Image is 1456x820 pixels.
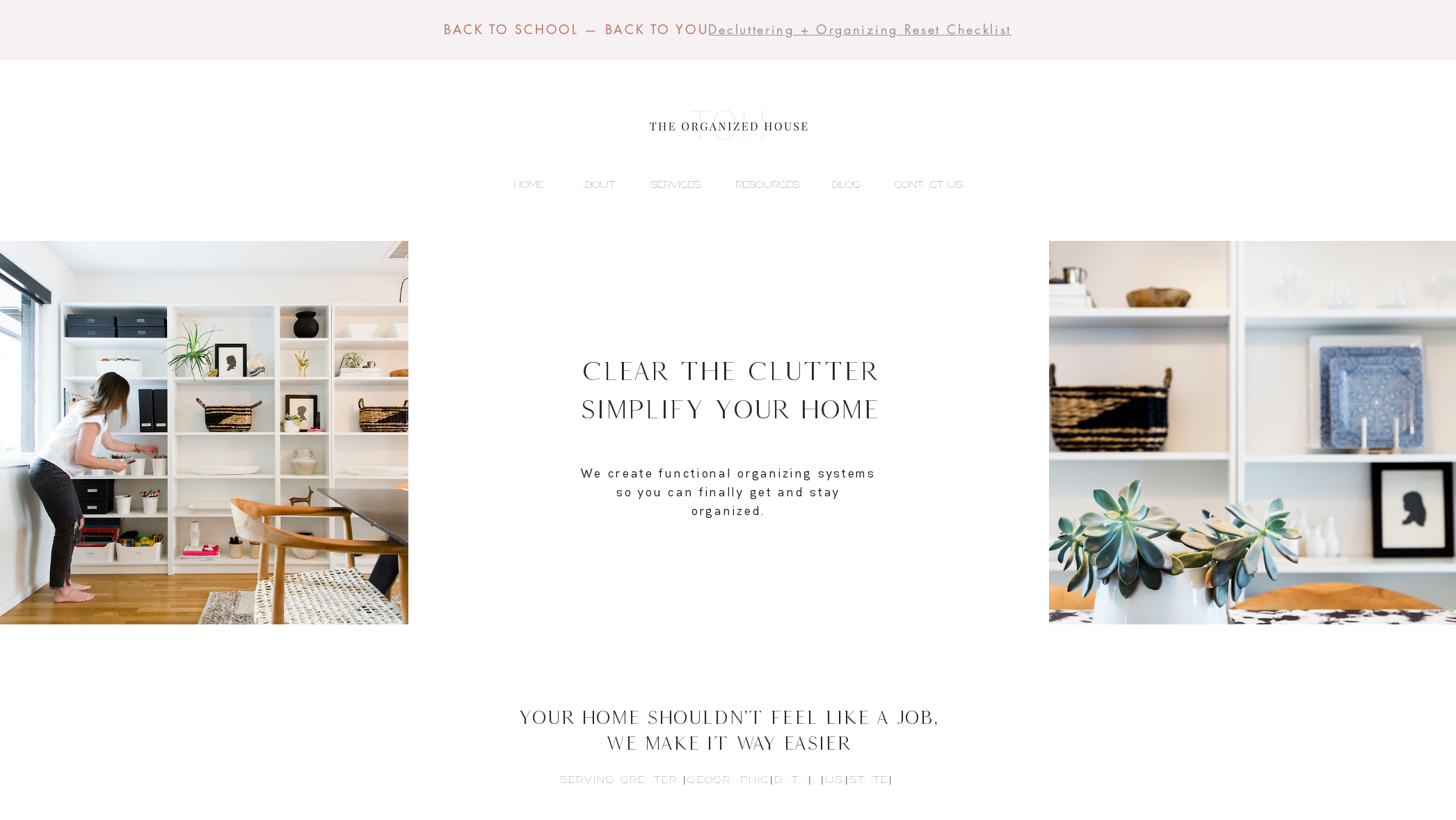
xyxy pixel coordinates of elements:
[570,174,622,195] p: ABOUT
[708,22,1011,38] a: Decluttering + Organizing Reset Checklist
[888,174,970,195] p: CONTACT US
[708,21,1011,38] span: Decluttering + Organizing Reset Checklist
[643,174,707,195] p: SERVICES
[579,464,878,520] p: We create functional organizing systems so you can finally get and stay organized.
[806,174,867,195] a: BLOG
[444,21,709,38] span: BACK TO SCHOOL — BACK TO YOU
[506,174,551,195] p: HOME
[504,704,952,757] h2: Your Home Shouldn't Feel Like A Job, We Make It Way EasieR
[825,174,867,195] p: BLOG
[707,174,806,195] a: RESOURCES
[867,174,970,195] a: CONTACT US
[622,174,707,195] a: SERVICES
[551,174,622,195] a: ABOUT
[580,356,879,425] span: Clear The Clutter Simplify Your Home
[728,174,806,195] p: RESOURCES
[486,174,970,195] nav: Site
[643,97,814,153] img: the organized house
[511,773,943,787] h6: SERVING GREATER [GEOGRAPHIC_DATA], [US_STATE]
[486,174,551,195] a: HOME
